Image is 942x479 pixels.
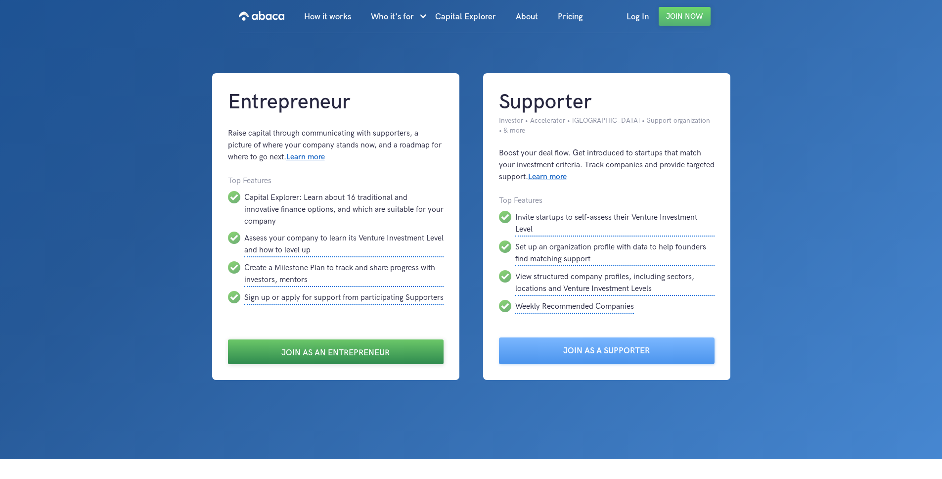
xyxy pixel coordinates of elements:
[244,232,444,257] div: Assess your company to learn its Venture Investment Level and how to level up
[244,261,444,287] div: Create a Milestone Plan to track and share progress with investors, mentors
[228,175,444,187] div: Top Features
[499,195,715,207] div: Top Features
[499,116,715,136] div: Investor • Accelerator • [GEOGRAPHIC_DATA] • Support organization • & more
[228,339,444,364] a: Join as an Entrepreneur
[244,291,444,305] div: Sign up or apply for support from participating Supporters
[499,147,715,183] div: Boost your deal flow. Get introduced to startups that match your investment criteria. Track compa...
[499,89,715,116] h1: Supporter
[528,172,567,182] a: Learn more
[515,270,715,296] div: View structured company profiles, including sectors, locations and Venture Investment Levels
[228,128,444,163] div: Raise capital through communicating with supporters, a picture of where your company stands now, ...
[515,211,715,237] div: Invite startups to self-assess their Venture Investment Level
[239,8,284,24] img: Abaca logo
[659,7,711,26] a: Join Now
[228,89,444,116] h1: Entrepreneur
[244,191,444,228] div: Capital Explorer: Learn about 16 traditional and innovative finance options, and which are suitab...
[515,300,634,314] div: Weekly Recommended Companies
[286,152,325,162] a: Learn more
[499,337,715,364] a: Join as a Supporter
[515,240,715,266] div: Set up an organization profile with data to help founders find matching support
